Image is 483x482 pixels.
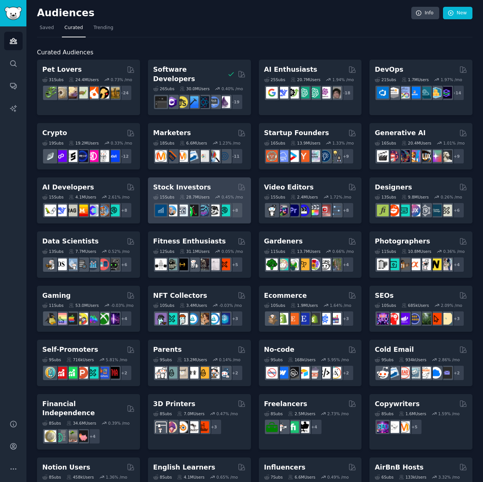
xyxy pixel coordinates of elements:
img: Nikon [430,259,441,270]
div: + 14 [449,85,465,101]
img: herpetology [45,87,56,99]
div: 2.4M Users [291,194,318,200]
img: FinancialPlanning [55,430,67,442]
img: analytics [87,259,98,270]
img: bigseo [166,150,177,162]
img: nocodelowcode [308,367,320,379]
img: SingleParents [166,367,177,379]
h2: Crypto [42,128,67,138]
div: 12 Sub s [153,249,174,254]
img: b2b_sales [419,367,431,379]
img: shopify [277,313,288,325]
div: 18 Sub s [153,140,174,146]
div: 1.23 % /mo [219,140,240,146]
a: Trending [91,22,116,37]
img: content_marketing [155,150,167,162]
img: PetAdvice [97,87,109,99]
img: OpenseaMarket [208,313,220,325]
div: 10.8M Users [401,249,431,254]
img: GymMotivation [166,259,177,270]
img: GoogleGeminiAI [266,87,278,99]
img: LangChain [45,205,56,216]
img: fitness30plus [197,259,209,270]
div: 11 Sub s [375,249,396,254]
img: datasets [97,259,109,270]
img: starryai [430,150,441,162]
img: ycombinator [298,150,309,162]
img: ethstaker [66,150,77,162]
img: fatFIRE [76,430,88,442]
img: dividends [155,205,167,216]
img: CryptoArt [197,313,209,325]
img: succulents [277,259,288,270]
img: weightroom [187,259,198,270]
img: analog [377,259,389,270]
img: AWS_Certified_Experts [388,87,399,99]
h2: Photographers [375,237,430,246]
div: + 4 [116,311,132,326]
img: NoCodeSaaS [287,367,299,379]
img: ValueInvesting [166,205,177,216]
div: 25 Sub s [264,77,285,82]
img: reactnative [197,96,209,108]
div: 21 Sub s [375,77,396,82]
img: indiehackers [308,150,320,162]
div: 28.7M Users [180,194,209,200]
img: EmailOutreach [440,367,452,379]
img: gamers [87,313,98,325]
img: UrbanGardening [319,259,331,270]
img: defiblockchain [87,150,98,162]
h2: Pet Lovers [42,65,82,74]
img: WeddingPhotography [440,259,452,270]
div: 1.7M Users [401,77,429,82]
img: datascience [55,259,67,270]
div: 1.72 % /mo [330,194,351,200]
img: The_SEO [440,313,452,325]
img: software [155,96,167,108]
img: reviewmyshopify [308,313,320,325]
div: 13 Sub s [42,249,63,254]
img: GoogleSearchConsole [430,313,441,325]
div: 4.1M Users [69,194,96,200]
img: coldemail [409,367,420,379]
img: MistralAI [76,205,88,216]
img: linux_gaming [45,313,56,325]
img: CozyGamers [55,313,67,325]
img: dogbreed [108,87,120,99]
div: 24.4M Users [69,77,98,82]
img: seogrowth [398,313,410,325]
div: + 11 [227,148,243,164]
img: GardenersWorld [329,259,341,270]
img: AnalogCommunity [398,259,410,270]
h2: Gardeners [264,237,303,246]
div: 3.4M Users [180,303,207,308]
img: sdforall [409,150,420,162]
img: UI_Design [398,205,410,216]
img: ProductHunters [76,367,88,379]
img: nocode [266,367,278,379]
img: dataengineering [76,259,88,270]
h2: Video Editors [264,183,314,192]
div: 0.45 % /mo [222,194,243,200]
img: technicalanalysis [218,205,230,216]
div: + 8 [338,202,354,218]
img: DevOpsLinks [409,87,420,99]
h2: No-code [264,345,295,354]
img: 3Dprinting [155,421,167,433]
img: dropship [266,313,278,325]
img: KeepWriting [388,421,399,433]
div: 1.97 % /mo [441,77,462,82]
img: B2BSaaS [430,367,441,379]
img: turtle [76,87,88,99]
div: 685k Users [401,303,429,308]
img: chatgpt_prompts_ [308,87,320,99]
img: growmybusiness [329,150,341,162]
img: toddlers [187,367,198,379]
div: 0.66 % /mo [332,249,354,254]
h2: Parents [153,345,182,354]
img: csharp [166,96,177,108]
img: NFTmarket [176,313,188,325]
div: + 5 [227,257,243,273]
img: parentsofmultiples [208,367,220,379]
h2: Gaming [42,291,71,300]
